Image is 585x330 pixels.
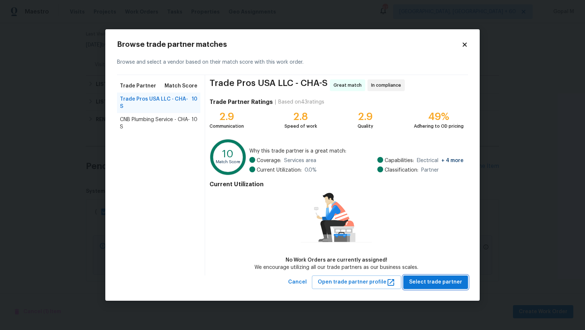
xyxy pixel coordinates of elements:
[409,278,462,287] span: Select trade partner
[284,123,317,130] div: Speed of work
[385,166,418,174] span: Classification:
[254,256,418,264] div: No Work Orders are currently assigned!
[403,275,468,289] button: Select trade partner
[210,123,244,130] div: Communication
[120,116,192,131] span: CNB Plumbing Service - CHA-S
[216,160,240,164] text: Match Score
[371,82,404,89] span: In compliance
[284,113,317,120] div: 2.8
[192,116,197,131] span: 10
[417,157,464,164] span: Electrical
[257,157,281,164] span: Coverage:
[285,275,310,289] button: Cancel
[210,181,464,188] h4: Current Utilization
[210,98,273,106] h4: Trade Partner Ratings
[288,278,307,287] span: Cancel
[414,123,464,130] div: Adhering to OD pricing
[273,98,278,106] div: |
[305,166,317,174] span: 0.0 %
[414,113,464,120] div: 49%
[120,95,192,110] span: Trade Pros USA LLC - CHA-S
[421,166,439,174] span: Partner
[254,264,418,271] div: We encourage utilizing all our trade partners as our business scales.
[312,275,401,289] button: Open trade partner profile
[441,158,464,163] span: + 4 more
[284,157,316,164] span: Services area
[333,82,365,89] span: Great match
[278,98,324,106] div: Based on 43 ratings
[192,95,197,110] span: 10
[385,157,414,164] span: Capabilities:
[257,166,302,174] span: Current Utilization:
[117,50,468,75] div: Browse and select a vendor based on their match score with this work order.
[210,113,244,120] div: 2.9
[165,82,197,90] span: Match Score
[210,79,328,91] span: Trade Pros USA LLC - CHA-S
[318,278,395,287] span: Open trade partner profile
[117,41,461,48] h2: Browse trade partner matches
[358,113,373,120] div: 2.9
[249,147,464,155] span: Why this trade partner is a great match:
[222,149,234,159] text: 10
[120,82,156,90] span: Trade Partner
[358,123,373,130] div: Quality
